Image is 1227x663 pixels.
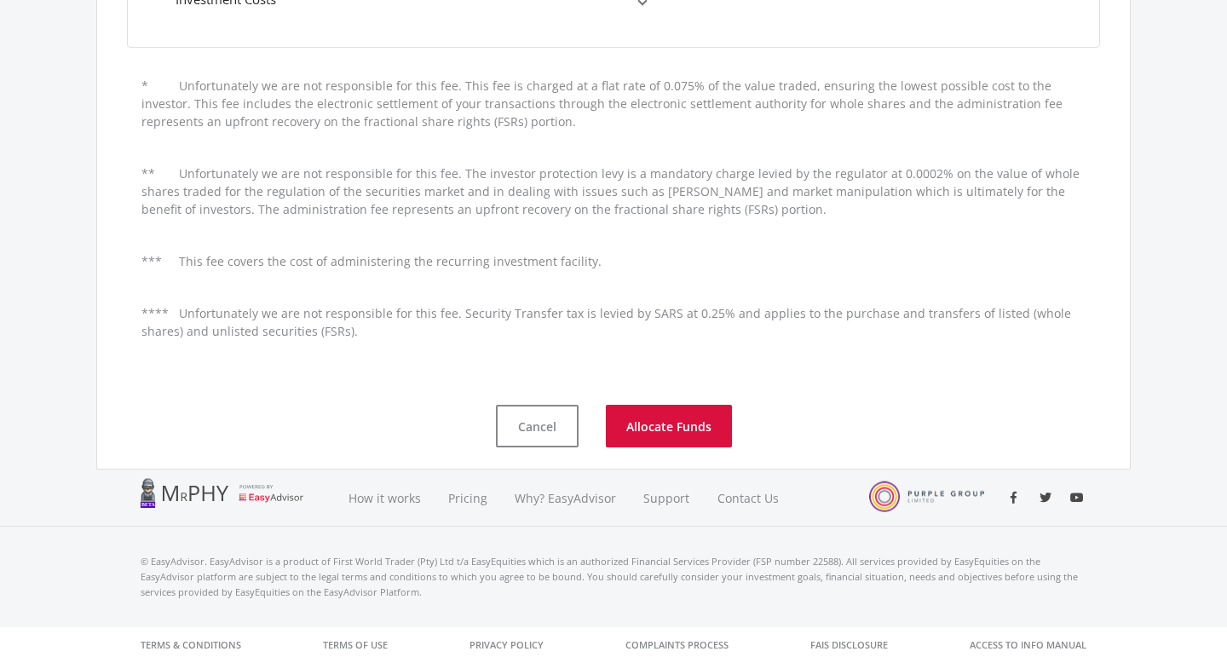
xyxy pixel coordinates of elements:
[625,627,729,663] a: Complaints Process
[970,627,1086,663] a: Access to Info Manual
[435,470,501,527] a: Pricing
[496,405,579,447] button: Cancel
[704,470,794,527] a: Contact Us
[141,554,1086,600] p: © EasyAdvisor. EasyAdvisor is a product of First World Trader (Pty) Ltd t/a EasyEquities which is...
[141,78,1063,130] p: Unfortunately we are not responsible for this fee. This fee is charged at a flat rate of 0.075% o...
[501,470,630,527] a: Why? EasyAdvisor
[179,253,602,269] p: This fee covers the cost of administering the recurring investment facility.
[469,627,544,663] a: Privacy Policy
[810,627,888,663] a: FAIS Disclosure
[141,305,1071,339] p: Unfortunately we are not responsible for this fee. Security Transfer tax is levied by SARS at 0.2...
[141,627,241,663] a: Terms & Conditions
[323,627,388,663] a: Terms of Use
[606,405,732,447] button: Allocate Funds
[335,470,435,527] a: How it works
[141,165,1080,217] p: Unfortunately we are not responsible for this fee. The investor protection levy is a mandatory ch...
[630,470,704,527] a: Support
